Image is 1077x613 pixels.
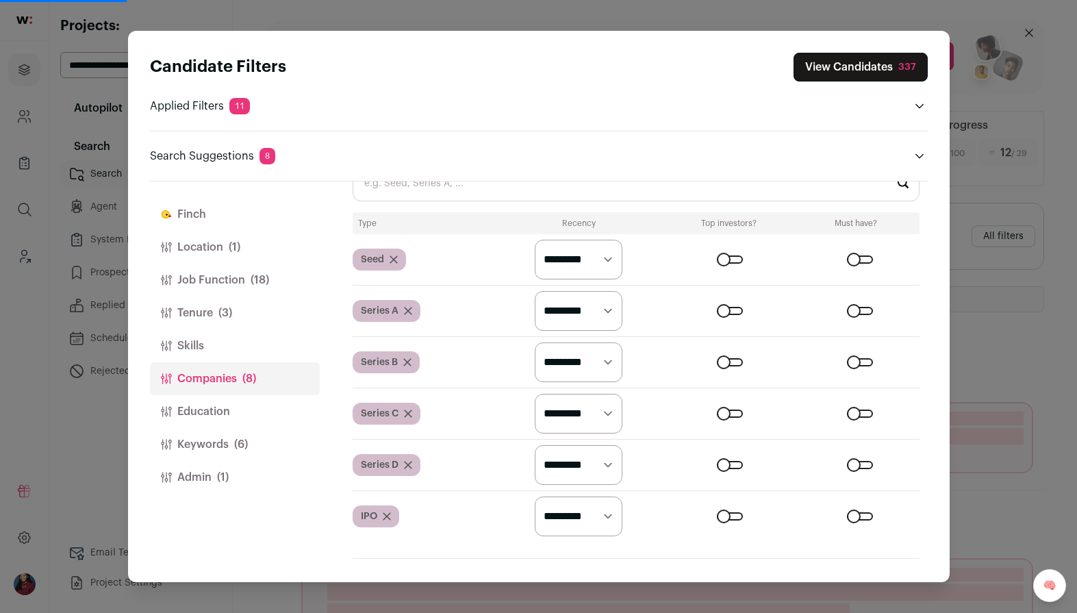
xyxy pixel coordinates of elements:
[361,458,398,472] span: Series D
[229,98,250,114] span: 11
[150,98,250,114] p: Applied Filters
[242,371,256,387] span: (8)
[150,59,286,75] strong: Candidate Filters
[665,218,794,229] div: Top investors?
[150,198,320,231] button: Finch
[353,581,457,597] label: Specific Companies
[150,231,320,264] button: Location(1)
[234,436,248,453] span: (6)
[150,395,320,428] button: Education
[911,98,928,114] button: Open applied filters
[361,253,384,266] span: Seed
[498,218,659,229] div: Recency
[218,305,232,321] span: (3)
[229,239,240,255] span: (1)
[361,355,398,369] span: Series B
[259,148,275,164] span: 8
[798,218,914,229] div: Must have?
[353,165,920,201] input: e.g. Seed, Series A, ...
[150,362,320,395] button: Companies(8)
[150,329,320,362] button: Skills
[358,218,494,229] div: Type
[217,469,229,486] span: (1)
[361,304,398,318] span: Series A
[150,148,275,164] p: Search Suggestions
[898,60,916,74] div: 337
[361,510,377,523] span: IPO
[251,272,269,288] span: (18)
[150,297,320,329] button: Tenure(3)
[150,264,320,297] button: Job Function(18)
[794,53,928,82] button: Close search preferences
[1033,569,1066,602] a: 🧠
[150,461,320,494] button: Admin(1)
[361,407,398,421] span: Series C
[150,428,320,461] button: Keywords(6)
